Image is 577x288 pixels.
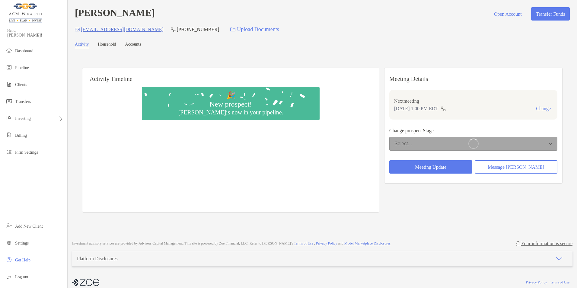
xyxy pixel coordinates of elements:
span: Dashboard [15,49,33,53]
span: Log out [15,275,28,279]
span: Settings [15,241,29,245]
span: Add New Client [15,224,43,229]
span: Firm Settings [15,150,38,155]
img: Zoe Logo [7,2,43,24]
div: 🎉 [224,91,238,100]
img: Confetti [142,87,320,115]
img: billing icon [5,131,13,139]
div: New prospect! [207,100,254,109]
img: firm-settings icon [5,148,13,155]
img: pipeline icon [5,64,13,71]
img: icon arrow [556,255,563,262]
button: Transfer Funds [531,7,570,21]
a: Terms of Use [294,241,313,245]
div: Platform Disclosures [77,256,118,261]
p: Change prospect Stage [389,127,557,134]
a: Privacy Policy [526,280,547,284]
a: Accounts [125,42,141,48]
img: investing icon [5,114,13,122]
div: [PERSON_NAME] is now in your pipeline. [176,109,285,116]
a: Activity [75,42,89,48]
img: Phone Icon [171,27,176,32]
button: Meeting Update [389,160,472,174]
a: Terms of Use [550,280,569,284]
h4: [PERSON_NAME] [75,7,155,21]
img: dashboard icon [5,47,13,54]
p: Meeting Details [389,75,557,83]
span: Get Help [15,258,30,262]
img: get-help icon [5,256,13,263]
img: communication type [441,106,446,111]
a: Household [98,42,116,48]
p: [PHONE_NUMBER] [177,26,219,33]
p: [DATE] 1:00 PM EDT [394,105,438,112]
a: Model Marketplace Disclosures [344,241,391,245]
span: Billing [15,133,27,138]
button: Change [534,106,553,112]
img: add_new_client icon [5,222,13,229]
img: logout icon [5,273,13,280]
span: Transfers [15,99,31,104]
span: Investing [15,116,31,121]
img: transfers icon [5,98,13,105]
a: Upload Documents [226,23,283,36]
img: button icon [230,27,235,32]
button: Open Account [489,7,526,21]
a: Privacy Policy [316,241,337,245]
img: Email Icon [75,28,80,31]
span: Pipeline [15,66,29,70]
p: Next meeting [394,97,553,105]
span: Clients [15,82,27,87]
p: Investment advisory services are provided by Advisors Capital Management . This site is powered b... [72,241,391,246]
button: Message [PERSON_NAME] [475,160,557,174]
h6: Activity Timeline [82,68,379,82]
img: clients icon [5,81,13,88]
span: [PERSON_NAME]! [7,33,64,38]
p: Your information is secure [521,241,572,246]
p: [EMAIL_ADDRESS][DOMAIN_NAME] [81,26,164,33]
img: settings icon [5,239,13,246]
